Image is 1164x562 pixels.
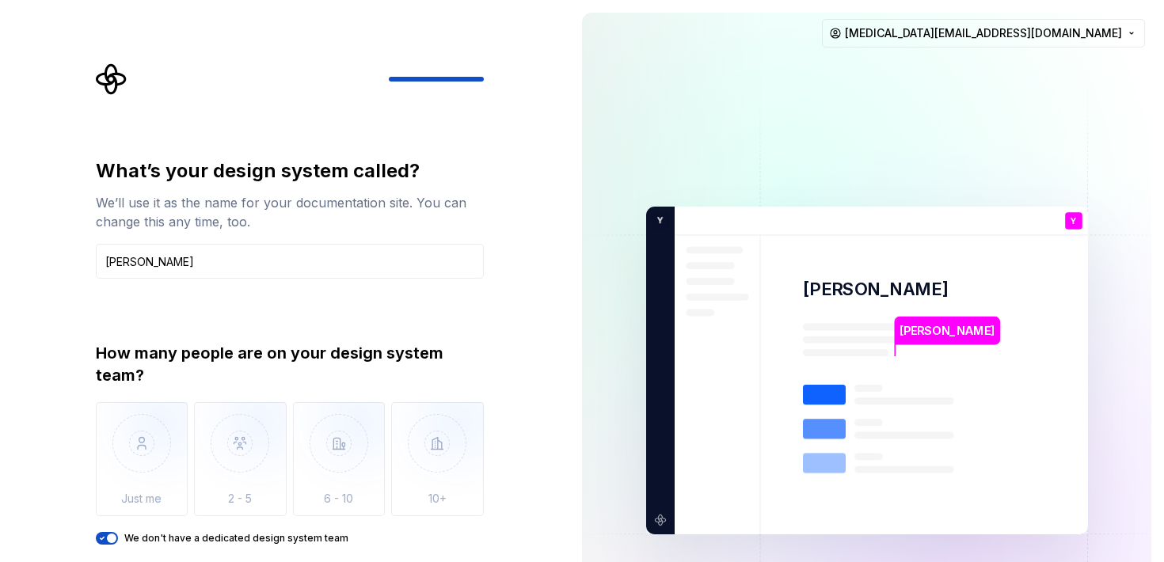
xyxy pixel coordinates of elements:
p: Y [652,214,664,228]
p: [PERSON_NAME] [900,322,995,340]
svg: Supernova Logo [96,63,127,95]
p: [PERSON_NAME] [803,278,949,301]
div: We’ll use it as the name for your documentation site. You can change this any time, too. [96,193,484,231]
div: How many people are on your design system team? [96,342,484,386]
input: Design system name [96,244,484,279]
p: Y [1070,217,1076,226]
div: What’s your design system called? [96,158,484,184]
label: We don't have a dedicated design system team [124,532,348,545]
span: [MEDICAL_DATA][EMAIL_ADDRESS][DOMAIN_NAME] [845,25,1122,41]
button: [MEDICAL_DATA][EMAIL_ADDRESS][DOMAIN_NAME] [822,19,1145,47]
